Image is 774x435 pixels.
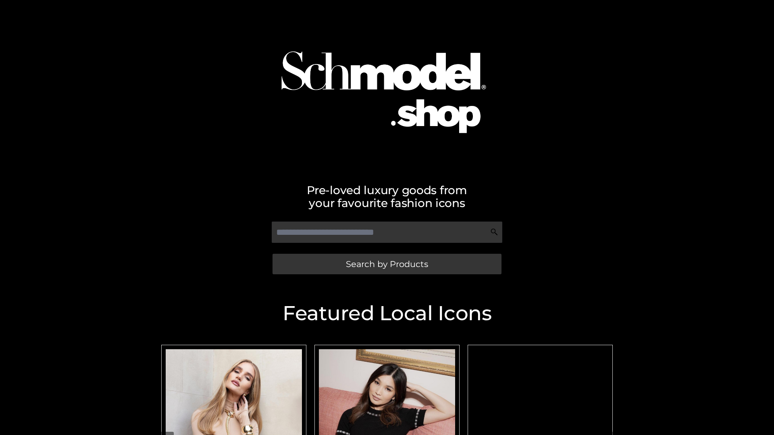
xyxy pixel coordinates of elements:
[157,303,617,323] h2: Featured Local Icons​
[346,260,428,268] span: Search by Products
[490,228,498,236] img: Search Icon
[273,254,501,274] a: Search by Products
[157,184,617,209] h2: Pre-loved luxury goods from your favourite fashion icons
